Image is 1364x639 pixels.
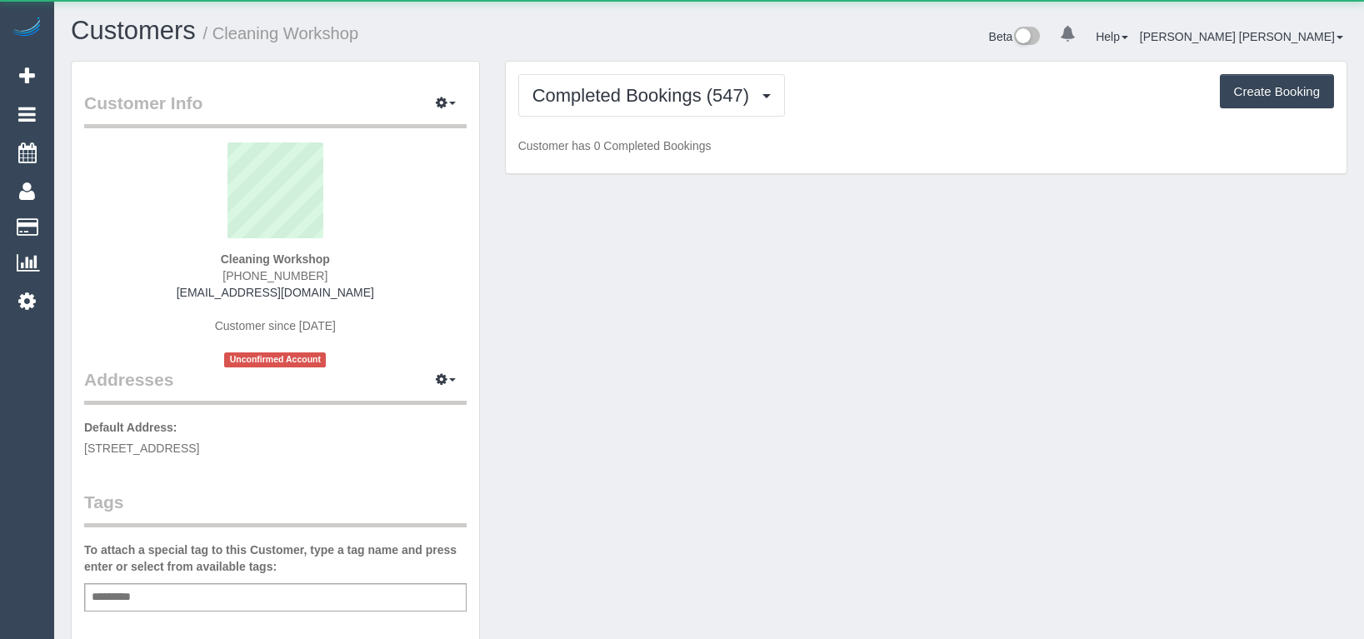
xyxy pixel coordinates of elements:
[1096,30,1128,43] a: Help
[518,74,786,117] button: Completed Bookings (547)
[224,352,326,367] span: Unconfirmed Account
[1140,30,1343,43] a: [PERSON_NAME] [PERSON_NAME]
[177,286,374,299] a: [EMAIL_ADDRESS][DOMAIN_NAME]
[222,269,327,282] span: [PHONE_NUMBER]
[532,85,757,106] span: Completed Bookings (547)
[84,91,467,128] legend: Customer Info
[84,490,467,527] legend: Tags
[518,137,1334,154] p: Customer has 0 Completed Bookings
[203,24,359,42] small: / Cleaning Workshop
[1220,74,1334,109] button: Create Booking
[989,30,1041,43] a: Beta
[84,542,467,575] label: To attach a special tag to this Customer, type a tag name and press enter or select from availabl...
[71,16,196,45] a: Customers
[215,319,336,332] span: Customer since [DATE]
[1012,27,1040,48] img: New interface
[221,252,330,266] strong: Cleaning Workshop
[84,442,199,455] span: [STREET_ADDRESS]
[10,17,43,40] img: Automaid Logo
[84,419,177,436] label: Default Address:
